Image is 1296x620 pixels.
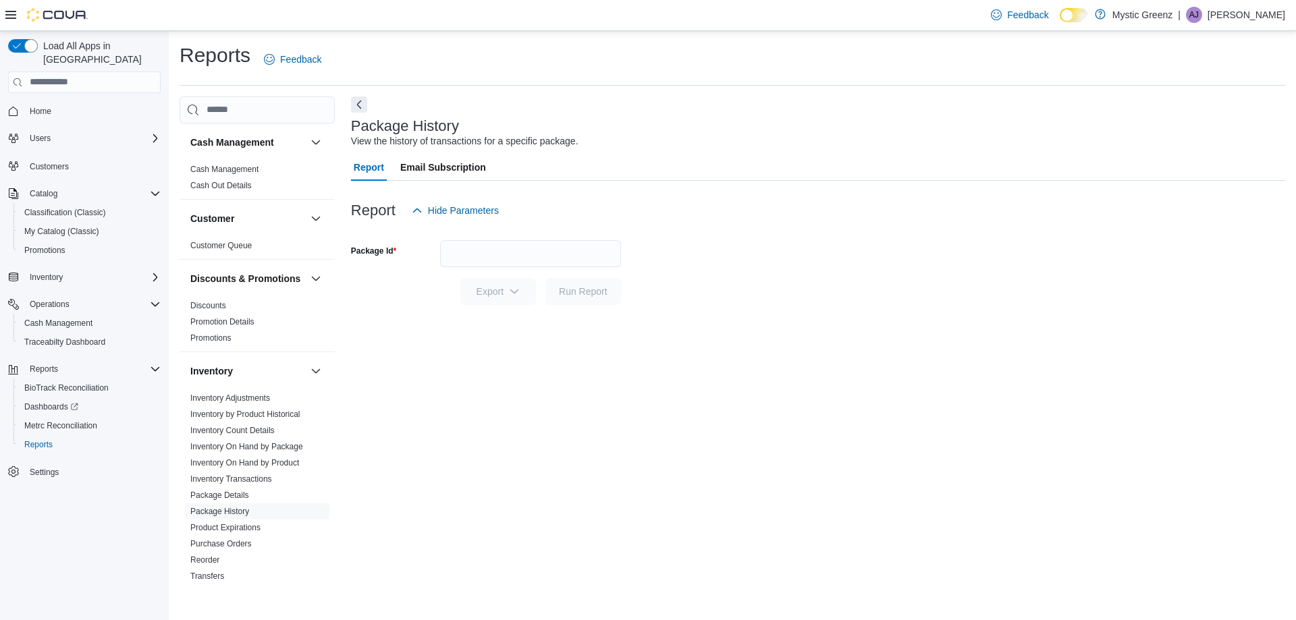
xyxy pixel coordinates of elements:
[19,399,84,415] a: Dashboards
[180,237,335,259] div: Customer
[400,154,486,181] span: Email Subscription
[180,390,335,590] div: Inventory
[24,269,68,285] button: Inventory
[24,464,64,480] a: Settings
[190,425,275,436] span: Inventory Count Details
[1178,7,1181,23] p: |
[24,186,63,202] button: Catalog
[24,207,106,218] span: Classification (Classic)
[190,490,249,501] span: Package Details
[354,154,384,181] span: Report
[190,180,252,191] span: Cash Out Details
[351,246,396,256] label: Package Id
[190,317,254,327] a: Promotion Details
[24,157,161,174] span: Customers
[190,571,224,582] span: Transfers
[190,490,249,500] a: Package Details
[13,435,166,454] button: Reports
[3,360,166,378] button: Reports
[190,241,252,250] a: Customer Queue
[1112,7,1172,23] p: Mystic Greenz
[190,364,233,378] h3: Inventory
[308,271,324,287] button: Discounts & Promotions
[190,523,261,532] a: Product Expirations
[190,333,232,343] span: Promotions
[30,299,70,310] span: Operations
[1186,7,1202,23] div: Amber Johnson
[13,222,166,241] button: My Catalog (Classic)
[13,241,166,260] button: Promotions
[24,130,56,146] button: Users
[190,555,219,565] span: Reorder
[190,507,249,516] a: Package History
[24,337,105,347] span: Traceabilty Dashboard
[190,410,300,419] a: Inventory by Product Historical
[190,364,305,378] button: Inventory
[190,212,305,225] button: Customer
[19,242,161,258] span: Promotions
[19,223,105,239] a: My Catalog (Classic)
[30,161,69,172] span: Customers
[190,181,252,190] a: Cash Out Details
[24,361,161,377] span: Reports
[24,401,78,412] span: Dashboards
[19,315,98,331] a: Cash Management
[190,272,300,285] h3: Discounts & Promotions
[190,136,274,149] h3: Cash Management
[190,409,300,420] span: Inventory by Product Historical
[24,103,57,119] a: Home
[190,165,259,174] a: Cash Management
[259,46,327,73] a: Feedback
[27,8,88,22] img: Cova
[24,296,161,312] span: Operations
[19,436,161,453] span: Reports
[190,538,252,549] span: Purchase Orders
[19,334,161,350] span: Traceabilty Dashboard
[190,136,305,149] button: Cash Management
[24,420,97,431] span: Metrc Reconciliation
[190,164,259,175] span: Cash Management
[190,300,226,311] span: Discounts
[24,245,65,256] span: Promotions
[13,397,166,416] a: Dashboards
[545,278,621,305] button: Run Report
[190,506,249,517] span: Package History
[190,522,261,533] span: Product Expirations
[30,272,63,283] span: Inventory
[986,1,1054,28] a: Feedback
[19,380,161,396] span: BioTrack Reconciliation
[559,285,607,298] span: Run Report
[30,133,51,144] span: Users
[180,298,335,351] div: Discounts & Promotions
[13,378,166,397] button: BioTrack Reconciliation
[190,240,252,251] span: Customer Queue
[30,364,58,374] span: Reports
[190,458,299,468] a: Inventory On Hand by Product
[351,118,459,134] h3: Package History
[30,106,51,117] span: Home
[24,296,75,312] button: Operations
[30,188,57,199] span: Catalog
[190,442,303,451] a: Inventory On Hand by Package
[190,555,219,565] a: Reorder
[38,39,161,66] span: Load All Apps in [GEOGRAPHIC_DATA]
[24,226,99,237] span: My Catalog (Classic)
[308,210,324,227] button: Customer
[190,272,305,285] button: Discounts & Promotions
[308,363,324,379] button: Inventory
[190,474,272,484] a: Inventory Transactions
[190,212,234,225] h3: Customer
[24,463,161,480] span: Settings
[19,436,58,453] a: Reports
[24,130,161,146] span: Users
[13,314,166,333] button: Cash Management
[190,393,270,403] span: Inventory Adjustments
[190,333,232,343] a: Promotions
[3,184,166,203] button: Catalog
[1208,7,1285,23] p: [PERSON_NAME]
[8,96,161,517] nav: Complex example
[19,242,71,258] a: Promotions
